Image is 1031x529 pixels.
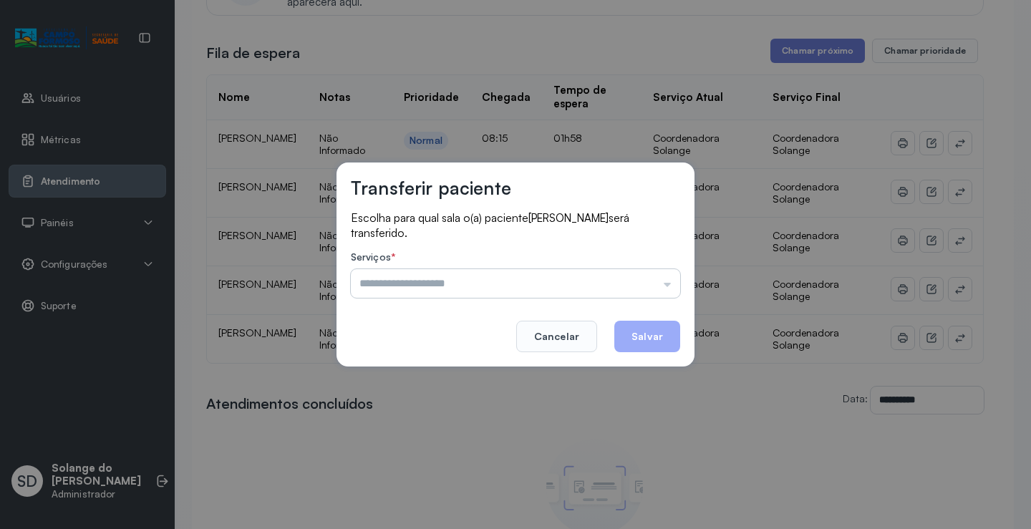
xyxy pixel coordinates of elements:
[528,211,609,225] span: [PERSON_NAME]
[516,321,597,352] button: Cancelar
[351,251,391,263] span: Serviços
[351,177,511,199] h3: Transferir paciente
[351,210,680,240] p: Escolha para qual sala o(a) paciente será transferido.
[614,321,680,352] button: Salvar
